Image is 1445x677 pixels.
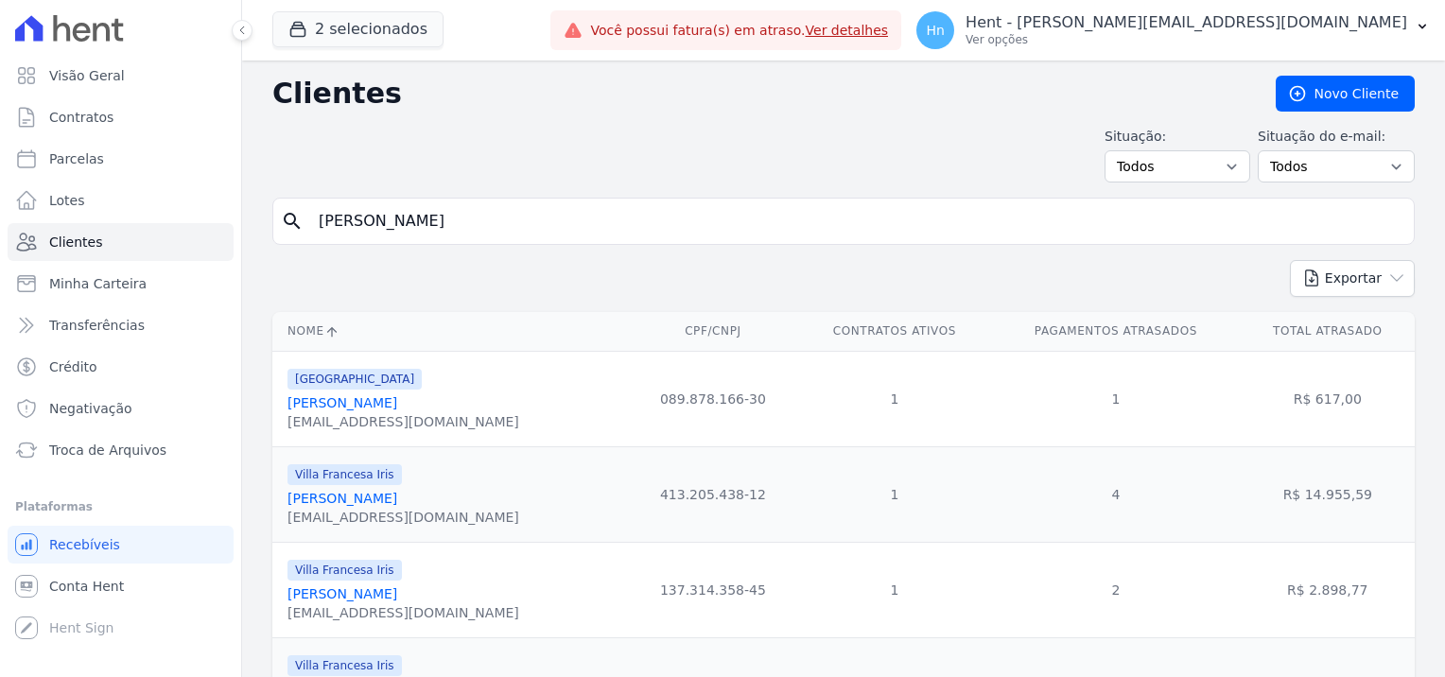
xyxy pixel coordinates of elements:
[1290,260,1415,297] button: Exportar
[1241,351,1415,446] td: R$ 617,00
[8,182,234,219] a: Lotes
[287,586,397,601] a: [PERSON_NAME]
[966,32,1407,47] p: Ver opções
[1276,76,1415,112] a: Novo Cliente
[49,316,145,335] span: Transferências
[49,535,120,554] span: Recebíveis
[1241,446,1415,542] td: R$ 14.955,59
[991,446,1240,542] td: 4
[628,351,797,446] td: 089.878.166-30
[287,369,422,390] span: [GEOGRAPHIC_DATA]
[8,431,234,469] a: Troca de Arquivos
[49,233,102,252] span: Clientes
[1258,127,1415,147] label: Situação do e-mail:
[590,21,888,41] span: Você possui fatura(s) em atraso.
[8,348,234,386] a: Crédito
[797,446,991,542] td: 1
[287,603,519,622] div: [EMAIL_ADDRESS][DOMAIN_NAME]
[8,223,234,261] a: Clientes
[307,202,1406,240] input: Buscar por nome, CPF ou e-mail
[287,464,402,485] span: Villa Francesa Iris
[8,526,234,564] a: Recebíveis
[287,491,397,506] a: [PERSON_NAME]
[628,312,797,351] th: CPF/CNPJ
[49,191,85,210] span: Lotes
[272,77,1245,111] h2: Clientes
[901,4,1445,57] button: Hn Hent - [PERSON_NAME][EMAIL_ADDRESS][DOMAIN_NAME] Ver opções
[287,395,397,410] a: [PERSON_NAME]
[8,265,234,303] a: Minha Carteira
[628,446,797,542] td: 413.205.438-12
[49,399,132,418] span: Negativação
[49,108,113,127] span: Contratos
[991,351,1240,446] td: 1
[628,542,797,637] td: 137.314.358-45
[287,412,519,431] div: [EMAIL_ADDRESS][DOMAIN_NAME]
[49,441,166,460] span: Troca de Arquivos
[1105,127,1250,147] label: Situação:
[797,312,991,351] th: Contratos Ativos
[49,66,125,85] span: Visão Geral
[8,306,234,344] a: Transferências
[991,312,1240,351] th: Pagamentos Atrasados
[272,11,444,47] button: 2 selecionados
[797,351,991,446] td: 1
[272,312,628,351] th: Nome
[926,24,944,37] span: Hn
[966,13,1407,32] p: Hent - [PERSON_NAME][EMAIL_ADDRESS][DOMAIN_NAME]
[797,542,991,637] td: 1
[287,560,402,581] span: Villa Francesa Iris
[8,567,234,605] a: Conta Hent
[49,274,147,293] span: Minha Carteira
[287,508,519,527] div: [EMAIL_ADDRESS][DOMAIN_NAME]
[8,57,234,95] a: Visão Geral
[287,655,402,676] span: Villa Francesa Iris
[991,542,1240,637] td: 2
[806,23,889,38] a: Ver detalhes
[49,357,97,376] span: Crédito
[1241,312,1415,351] th: Total Atrasado
[281,210,304,233] i: search
[1241,542,1415,637] td: R$ 2.898,77
[15,495,226,518] div: Plataformas
[49,577,124,596] span: Conta Hent
[8,390,234,427] a: Negativação
[49,149,104,168] span: Parcelas
[8,98,234,136] a: Contratos
[8,140,234,178] a: Parcelas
